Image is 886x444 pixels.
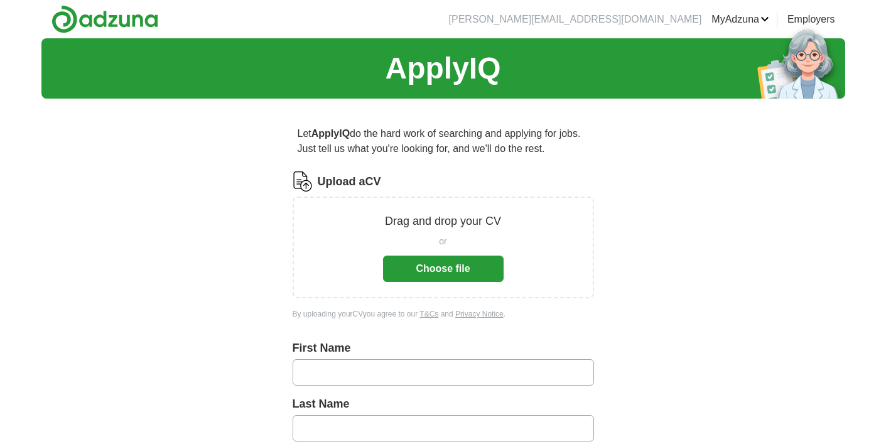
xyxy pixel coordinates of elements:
label: First Name [293,340,594,357]
label: Upload a CV [318,173,381,190]
li: [PERSON_NAME][EMAIL_ADDRESS][DOMAIN_NAME] [449,12,702,27]
button: Choose file [383,256,504,282]
label: Last Name [293,396,594,413]
p: Drag and drop your CV [385,213,501,230]
a: MyAdzuna [711,12,769,27]
a: T&Cs [419,310,438,318]
h1: ApplyIQ [385,46,500,91]
strong: ApplyIQ [311,128,350,139]
span: or [439,235,446,248]
a: Employers [787,12,835,27]
img: CV Icon [293,171,313,192]
p: Let do the hard work of searching and applying for jobs. Just tell us what you're looking for, an... [293,121,594,161]
div: By uploading your CV you agree to our and . [293,308,594,320]
a: Privacy Notice [455,310,504,318]
img: Adzuna logo [51,5,158,33]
